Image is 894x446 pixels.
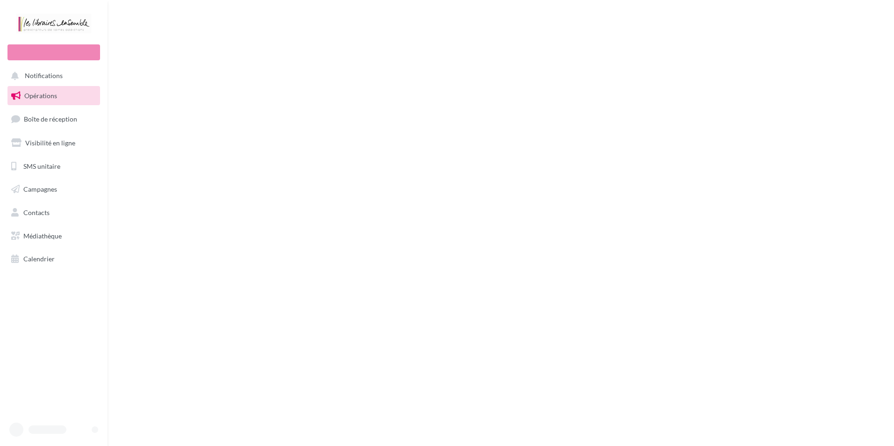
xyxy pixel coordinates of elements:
[6,157,102,176] a: SMS unitaire
[23,232,62,240] span: Médiathèque
[6,180,102,199] a: Campagnes
[25,139,75,147] span: Visibilité en ligne
[6,133,102,153] a: Visibilité en ligne
[6,249,102,269] a: Calendrier
[7,44,100,60] div: Nouvelle campagne
[25,72,63,80] span: Notifications
[24,115,77,123] span: Boîte de réception
[6,86,102,106] a: Opérations
[6,203,102,223] a: Contacts
[24,92,57,100] span: Opérations
[6,109,102,129] a: Boîte de réception
[23,162,60,170] span: SMS unitaire
[23,255,55,263] span: Calendrier
[23,209,50,216] span: Contacts
[23,185,57,193] span: Campagnes
[6,226,102,246] a: Médiathèque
